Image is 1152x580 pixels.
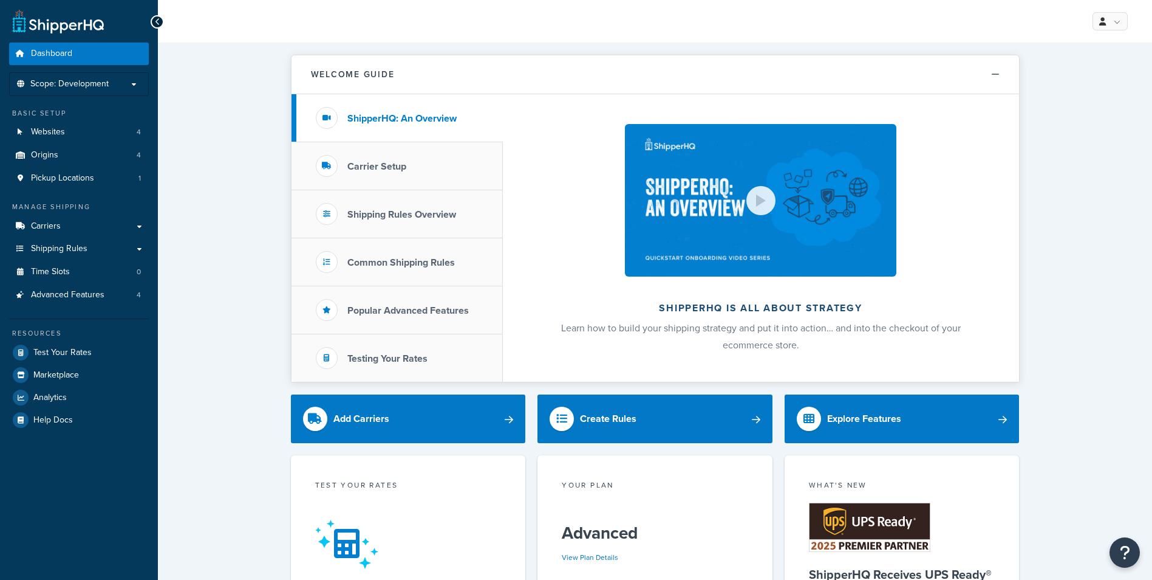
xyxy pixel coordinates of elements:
[535,303,987,314] h2: ShipperHQ is all about strategy
[33,370,79,381] span: Marketplace
[137,267,141,277] span: 0
[31,173,94,184] span: Pickup Locations
[827,410,901,427] div: Explore Features
[9,261,149,283] a: Time Slots0
[9,215,149,238] a: Carriers
[562,480,748,494] div: Your Plan
[137,127,141,137] span: 4
[315,480,502,494] div: Test your rates
[537,395,772,443] a: Create Rules
[137,150,141,161] span: 4
[30,79,109,89] span: Scope: Development
[9,284,149,306] a: Advanced Features4
[333,410,389,427] div: Add Carriers
[291,55,1019,94] button: Welcome Guide
[9,364,149,386] a: Marketplace
[9,43,149,65] a: Dashboard
[9,328,149,339] div: Resources
[785,395,1020,443] a: Explore Features
[33,393,67,403] span: Analytics
[9,342,149,364] a: Test Your Rates
[9,284,149,306] li: Advanced Features
[31,221,61,232] span: Carriers
[9,167,149,190] li: Pickup Locations
[561,321,961,352] span: Learn how to build your shipping strategy and put it into action… and into the checkout of your e...
[31,267,70,277] span: Time Slots
[9,202,149,212] div: Manage Shipping
[809,480,995,494] div: What's New
[580,410,636,427] div: Create Rules
[9,409,149,431] a: Help Docs
[347,209,456,220] h3: Shipping Rules Overview
[347,305,469,316] h3: Popular Advanced Features
[9,108,149,119] div: Basic Setup
[31,127,65,137] span: Websites
[33,415,73,426] span: Help Docs
[311,70,395,79] h2: Welcome Guide
[31,49,72,59] span: Dashboard
[137,290,141,300] span: 4
[31,244,87,254] span: Shipping Rules
[347,257,455,268] h3: Common Shipping Rules
[9,144,149,167] li: Origins
[562,552,618,563] a: View Plan Details
[625,124,896,277] img: ShipperHQ is all about strategy
[9,121,149,143] li: Websites
[9,144,149,167] a: Origins4
[347,113,457,124] h3: ShipperHQ: An Overview
[31,150,58,161] span: Origins
[347,161,406,172] h3: Carrier Setup
[9,387,149,409] a: Analytics
[1109,537,1140,568] button: Open Resource Center
[291,395,526,443] a: Add Carriers
[9,121,149,143] a: Websites4
[31,290,104,300] span: Advanced Features
[347,353,428,364] h3: Testing Your Rates
[9,238,149,260] a: Shipping Rules
[138,173,141,184] span: 1
[562,523,748,543] h5: Advanced
[33,348,92,358] span: Test Your Rates
[9,167,149,190] a: Pickup Locations1
[9,261,149,283] li: Time Slots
